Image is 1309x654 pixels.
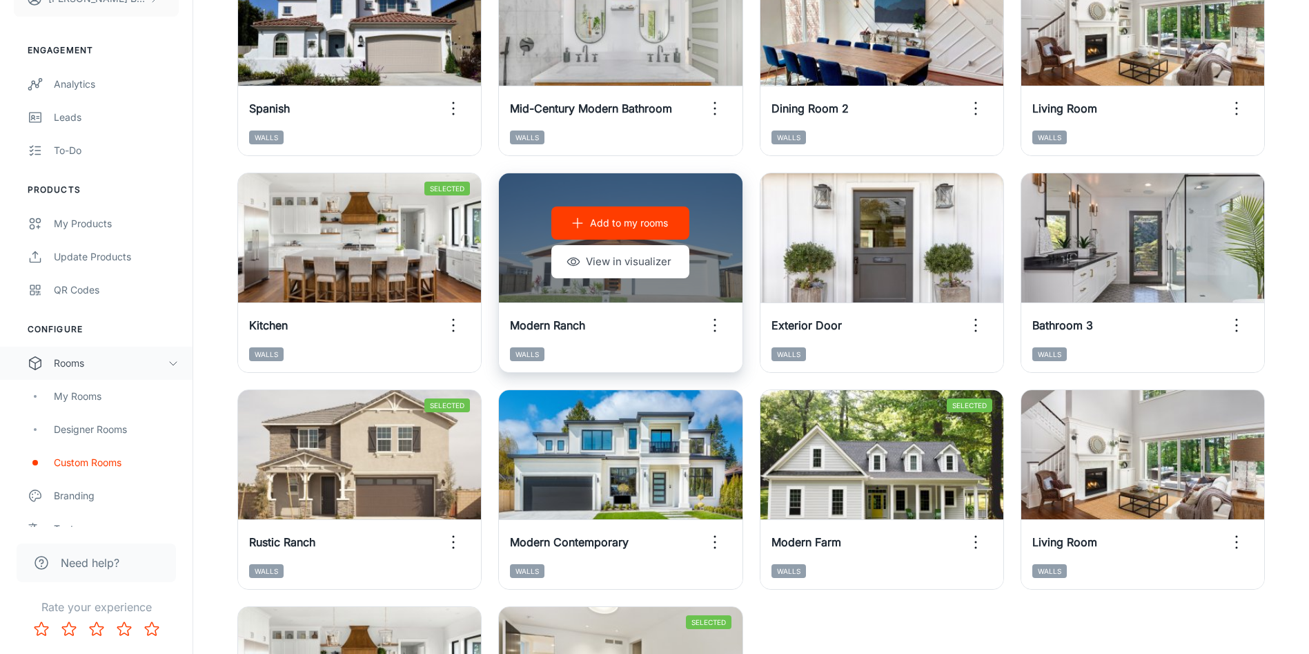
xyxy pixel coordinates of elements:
button: Rate 3 star [83,615,110,643]
div: Leads [54,110,179,125]
h6: Spanish [249,100,290,117]
h6: Rustic Ranch [249,534,315,550]
button: Rate 4 star [110,615,138,643]
span: Walls [1032,131,1067,144]
button: Rate 1 star [28,615,55,643]
div: Texts [54,521,179,537]
h6: Living Room [1032,534,1097,550]
span: Walls [249,347,284,361]
span: Walls [771,131,806,144]
span: Walls [1032,564,1067,578]
h6: Modern Contemporary [510,534,629,550]
p: Rate your experience [11,599,181,615]
span: Walls [249,131,284,144]
span: Walls [1032,347,1067,361]
span: Walls [771,564,806,578]
span: Need help? [61,555,119,571]
div: To-do [54,143,179,158]
div: My Products [54,216,179,231]
span: Selected [424,182,470,195]
span: Selected [686,615,731,629]
div: QR Codes [54,282,179,298]
h6: Modern Farm [771,534,841,550]
span: Walls [510,347,544,361]
span: Walls [510,131,544,144]
button: View in visualizer [551,245,689,278]
div: My Rooms [54,389,179,404]
button: Rate 5 star [138,615,166,643]
div: Analytics [54,77,179,92]
h6: Modern Ranch [510,317,585,334]
h6: Bathroom 3 [1032,317,1093,334]
h6: Exterior Door [771,317,842,334]
h6: Mid-Century Modern Bathroom [510,100,672,117]
span: Walls [771,347,806,361]
button: Add to my rooms [551,206,689,240]
h6: Dining Room 2 [771,100,849,117]
span: Walls [249,564,284,578]
span: Selected [424,398,470,412]
div: Update Products [54,249,179,265]
div: Designer Rooms [54,422,179,437]
span: Selected [947,398,992,412]
h6: Kitchen [249,317,288,334]
div: Branding [54,488,179,503]
div: Custom Rooms [54,455,179,470]
p: Add to my rooms [590,215,668,231]
span: Walls [510,564,544,578]
button: Rate 2 star [55,615,83,643]
div: Rooms [54,356,168,371]
h6: Living Room [1032,100,1097,117]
